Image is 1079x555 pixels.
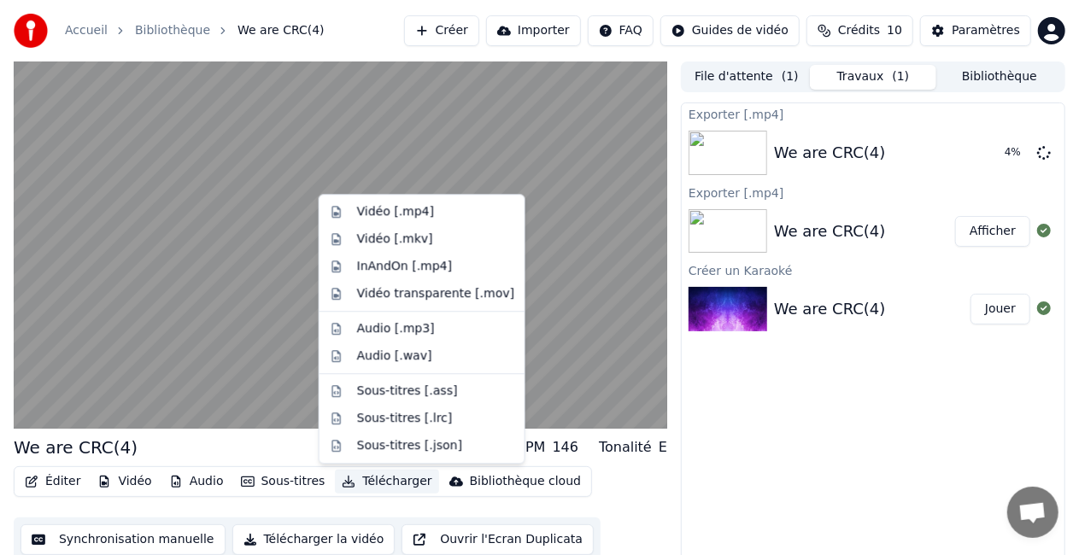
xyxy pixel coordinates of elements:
[774,141,886,165] div: We are CRC(4)
[91,470,158,494] button: Vidéo
[936,65,1063,90] button: Bibliothèque
[357,410,453,427] div: Sous-titres [.lrc]
[1007,487,1058,538] div: Ouvrir le chat
[806,15,913,46] button: Crédits10
[682,182,1064,202] div: Exporter [.mp4]
[588,15,654,46] button: FAQ
[402,524,594,555] button: Ouvrir l'Ecran Duplicata
[553,437,579,458] div: 146
[21,524,226,555] button: Synchronisation manuelle
[232,524,396,555] button: Télécharger la vidéo
[1005,146,1030,160] div: 4 %
[357,285,514,302] div: Vidéo transparente [.mov]
[838,22,880,39] span: Crédits
[65,22,108,39] a: Accueil
[18,470,87,494] button: Éditer
[659,437,667,458] div: E
[660,15,800,46] button: Guides de vidéo
[335,470,438,494] button: Télécharger
[682,260,1064,280] div: Créer un Karaoké
[810,65,936,90] button: Travaux
[357,258,453,275] div: InAndOn [.mp4]
[14,14,48,48] img: youka
[774,297,886,321] div: We are CRC(4)
[486,15,581,46] button: Importer
[893,68,910,85] span: ( 1 )
[470,473,581,490] div: Bibliothèque cloud
[357,320,435,337] div: Audio [.mp3]
[682,103,1064,124] div: Exporter [.mp4]
[952,22,1020,39] div: Paramètres
[516,437,545,458] div: BPM
[887,22,902,39] span: 10
[599,437,652,458] div: Tonalité
[162,470,231,494] button: Audio
[683,65,810,90] button: File d'attente
[971,294,1030,324] button: Jouer
[782,68,799,85] span: ( 1 )
[14,435,138,459] div: We are CRC(4)
[357,231,433,248] div: Vidéo [.mkv]
[234,470,332,494] button: Sous-titres
[237,22,325,39] span: We are CRC(4)
[357,348,432,365] div: Audio [.wav]
[955,216,1030,247] button: Afficher
[404,15,479,46] button: Créer
[357,203,434,220] div: Vidéo [.mp4]
[357,383,458,400] div: Sous-titres [.ass]
[920,15,1031,46] button: Paramètres
[357,437,462,454] div: Sous-titres [.json]
[65,22,325,39] nav: breadcrumb
[774,219,886,243] div: We are CRC(4)
[135,22,210,39] a: Bibliothèque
